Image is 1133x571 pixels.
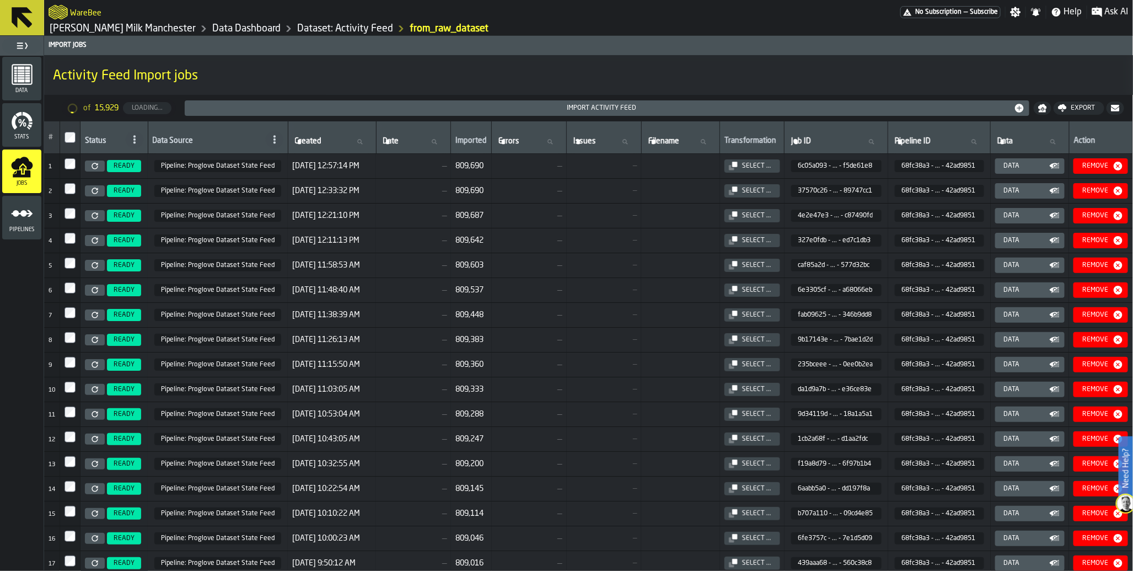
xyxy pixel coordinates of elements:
span: 9d34119d-fe0e-4b36-9ca2-fd0018a1a5a1 [791,408,882,420]
span: f19a8d79-cf91-46d0-be6e-ce5a6f97b1b4 [791,458,882,470]
a: READY [105,309,143,321]
button: button-Data [995,431,1065,447]
input: label [293,135,372,149]
label: InputCheckbox-label-react-aria8139301447-:r22f: [65,332,76,343]
label: InputCheckbox-label-react-aria8139301447-:r228: [65,158,76,169]
button: button-Remove [1073,208,1128,223]
button: button-Export [1054,102,1104,115]
button: button-Data [995,208,1065,223]
div: Remove [1078,535,1113,542]
span: 68fc38a3-139c-409c-b458-42d642ad9851 [895,210,984,222]
button: button-Remove [1073,531,1128,546]
span: fab09625-e179-49b0-ab91-cdd3346b9dd8 [791,309,882,321]
div: Menu Subscription [900,6,1001,18]
span: 68fc38a3-139c-409c-b458-42d642ad9851 [895,359,984,371]
input: InputCheckbox-label-react-aria8139301447-:r22j: [65,431,76,442]
span: 68fc38a3-139c-409c-b458-42d642ad9851 [895,532,984,545]
div: Remove [1078,311,1113,319]
label: button-toggle-Ask AI [1087,6,1133,19]
button: button-Data [995,506,1065,521]
span: 68fc38a3-139c-409c-b458-42d642ad9851 [895,309,984,321]
span: Jobs [2,180,41,186]
span: Data [2,88,41,94]
h2: Sub Title [53,65,1124,67]
div: Remove [1078,386,1113,393]
button: button-Data [995,382,1065,397]
span: da1d9a7b-5736-45ec-8489-4005e36ce83e [791,383,882,396]
span: 68fc38a3-139c-409c-b458-42d642ad9851 [154,458,281,470]
button: button-Remove [1073,481,1128,497]
button: button- [1107,102,1124,115]
label: InputCheckbox-label-react-aria8139301447-:r22b: [65,233,76,244]
span: No Subscription [915,8,962,16]
label: Need Help? [1120,437,1132,499]
span: 68fc38a3-139c-409c-b458-42d642ad9851 [895,334,984,346]
button: button-Remove [1073,431,1128,447]
button: button-Select ... [724,482,780,495]
div: Status [85,136,123,147]
input: label [789,135,883,149]
input: InputCheckbox-label-react-aria8139301447-:r22m: [65,506,76,517]
span: READY [114,410,135,418]
span: Pipelines [2,227,41,233]
input: label [571,135,637,149]
input: InputCheckbox-label-react-aria8139301447-:r22h: [65,382,76,393]
span: label [573,137,596,146]
span: 68fc38a3-139c-409c-b458-42d642ad9851 [895,185,984,197]
span: 68fc38a3-139c-409c-b458-42d642ad9851 [895,259,984,271]
div: Select ... [738,485,776,493]
label: button-toggle-Settings [1006,7,1025,18]
label: InputCheckbox-label-react-aria8139301447-:r22d: [65,282,76,293]
button: button-Remove [1073,556,1128,571]
div: Select ... [738,336,776,344]
label: InputCheckbox-label-react-aria8139301447-:r22l: [65,481,76,492]
a: READY [105,408,143,420]
input: InputCheckbox-label-react-aria8139301447-:r229: [65,183,76,194]
button: button-Data [995,531,1065,546]
span: 68fc38a3-139c-409c-b458-42d642ad9851 [154,433,281,445]
button: button-Select ... [724,259,780,272]
input: InputCheckbox-label-react-aria8139301447-:r22e: [65,307,76,318]
a: READY [105,234,143,247]
li: menu Stats [2,103,41,147]
a: READY [105,334,143,346]
div: 809,690 [455,162,484,170]
span: 68fc38a3-139c-409c-b458-42d642ad9851 [154,383,281,396]
div: Export [1067,104,1100,112]
button: button-Select ... [724,308,780,322]
span: READY [114,460,135,468]
span: READY [114,162,135,170]
button: button-Select ... [724,333,780,346]
div: Remove [1078,212,1113,220]
a: link-to-/wh/i/b09612b5-e9f1-4a3a-b0a4-784729d61419/data/activity [297,23,393,35]
label: button-toggle-Toggle Full Menu [2,38,41,54]
div: Imported [455,136,487,147]
span: label [791,137,811,146]
span: — [380,186,447,195]
li: menu Data [2,57,41,101]
div: Import Activity Feed [189,104,1014,112]
input: InputCheckbox-label-react-aria8139301447-:r22o: [65,556,76,567]
div: Data [1000,460,1050,468]
button: button-Import Activity Feed [185,100,1029,116]
span: 439aaa68-394d-4e6e-8e58-966d560c38c8 [791,557,882,569]
input: label [646,135,716,149]
button: button-Data [995,357,1065,372]
span: READY [114,187,135,195]
a: READY [105,483,143,495]
div: Remove [1078,361,1113,369]
a: READY [105,185,143,197]
div: Select ... [738,212,776,220]
span: READY [114,386,135,393]
span: 68fc38a3-139c-409c-b458-42d642ad9851 [154,309,281,321]
div: Data [1000,336,1050,344]
label: InputCheckbox-label-react-aria8139301447-:r22c: [65,258,76,269]
span: # [49,134,53,141]
span: 68fc38a3-139c-409c-b458-42d642ad9851 [895,508,984,520]
span: 68fc38a3-139c-409c-b458-42d642ad9851 [895,383,984,396]
div: Select ... [738,187,776,195]
button: button-Data [995,282,1065,298]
